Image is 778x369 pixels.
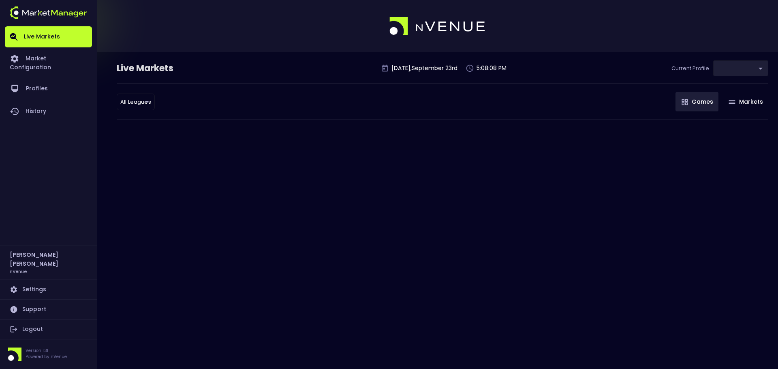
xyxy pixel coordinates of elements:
[26,354,67,360] p: Powered by nVenue
[5,100,92,123] a: History
[477,64,507,73] p: 5:08:08 PM
[5,26,92,47] a: Live Markets
[5,348,92,361] div: Version 1.31Powered by nVenue
[10,250,87,268] h2: [PERSON_NAME] [PERSON_NAME]
[671,64,709,73] p: Current Profile
[10,6,87,19] img: logo
[713,60,768,76] div: ​
[117,94,155,110] div: ​
[117,62,216,75] div: Live Markets
[682,99,688,105] img: gameIcon
[10,268,27,274] h3: nVenue
[5,320,92,339] a: Logout
[389,17,486,36] img: logo
[5,77,92,100] a: Profiles
[5,280,92,299] a: Settings
[675,92,718,111] button: Games
[26,348,67,354] p: Version 1.31
[729,100,735,104] img: gameIcon
[722,92,768,111] button: Markets
[391,64,457,73] p: [DATE] , September 23 rd
[5,47,92,77] a: Market Configuration
[5,300,92,319] a: Support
